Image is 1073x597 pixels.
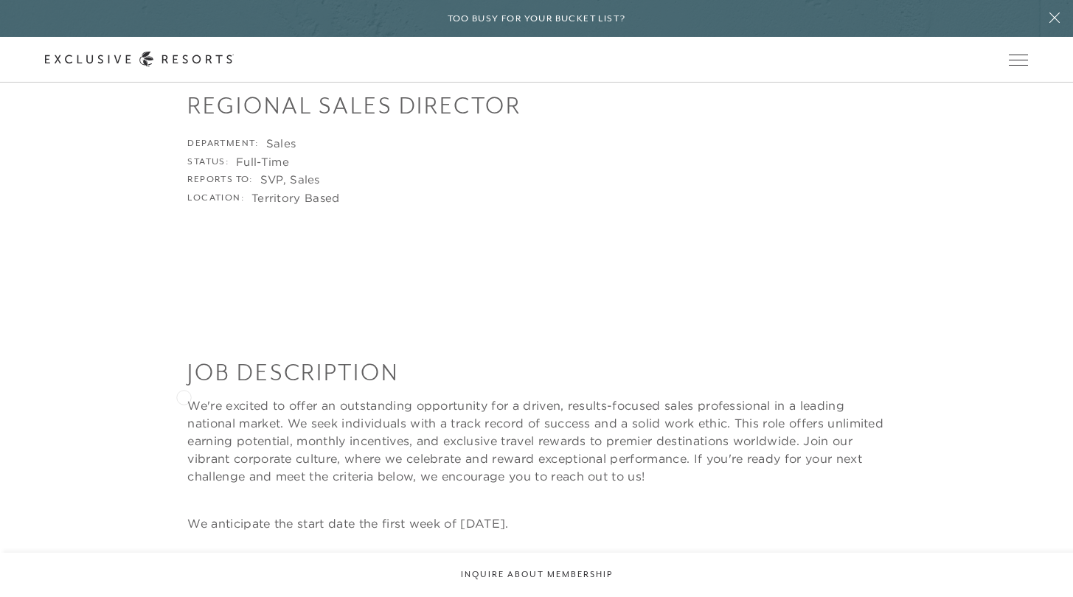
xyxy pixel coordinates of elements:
div: Full-Time [236,155,289,170]
p: We're excited to offer an outstanding opportunity for a driven, results-focused sales professiona... [187,397,885,485]
h6: Too busy for your bucket list? [448,12,626,26]
p: We anticipate the start date the first week of [DATE]. [187,514,885,532]
div: Sales [266,136,296,151]
div: SVP, Sales [260,172,320,187]
h3: Regional Sales Director [187,89,885,122]
div: Reports to: [187,172,252,187]
div: Department: [187,136,258,151]
div: Territory Based [251,191,340,206]
div: Location: [187,191,244,206]
h3: JOB DESCRIPTION [187,356,885,388]
button: Open navigation [1009,55,1028,65]
div: Status: [187,155,229,170]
